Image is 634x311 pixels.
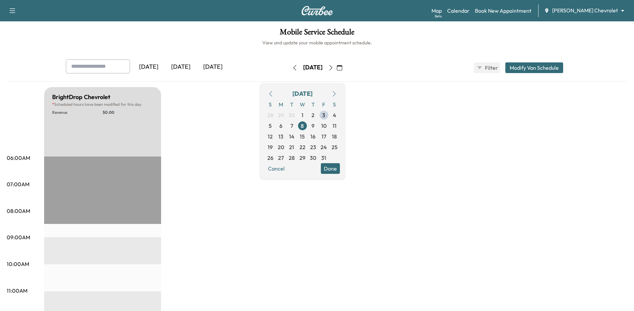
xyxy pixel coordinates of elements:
span: 20 [278,143,284,151]
span: 6 [279,122,282,130]
span: 1 [301,111,303,119]
span: [PERSON_NAME] Chevrolet [552,7,618,14]
h1: Mobile Service Schedule [7,28,627,39]
span: 11 [333,122,337,130]
span: S [329,99,340,110]
p: Revenue [52,110,103,115]
span: 10 [321,122,327,130]
h5: BrightDrop Chevrolet [52,92,110,102]
p: 09:00AM [7,233,30,241]
span: 4 [333,111,336,119]
span: 27 [278,154,284,162]
button: Filter [474,62,500,73]
div: [DATE] [197,59,229,75]
p: 10:00AM [7,260,29,268]
a: Book New Appointment [475,7,531,15]
span: W [297,99,308,110]
h6: View and update your mobile appointment schedule. [7,39,627,46]
img: Curbee Logo [301,6,333,15]
span: 30 [310,154,316,162]
span: 18 [332,132,337,140]
p: $ 0.00 [103,110,153,115]
span: 26 [267,154,273,162]
span: Filter [485,64,497,72]
span: 31 [321,154,326,162]
span: 29 [278,111,284,119]
button: Modify Van Schedule [505,62,563,73]
button: Cancel [265,163,288,174]
span: 13 [278,132,283,140]
span: 30 [288,111,295,119]
span: 3 [322,111,325,119]
span: 19 [268,143,273,151]
a: MapBeta [431,7,442,15]
span: 25 [332,143,338,151]
span: S [265,99,276,110]
p: 06:00AM [7,154,30,162]
span: 15 [300,132,305,140]
div: [DATE] [292,89,312,98]
span: M [276,99,286,110]
div: [DATE] [165,59,197,75]
span: 28 [289,154,295,162]
span: 24 [321,143,327,151]
span: 9 [311,122,314,130]
button: Done [321,163,340,174]
span: T [308,99,319,110]
span: 22 [299,143,305,151]
span: 5 [269,122,272,130]
span: 8 [301,122,304,130]
span: 28 [267,111,273,119]
div: Beta [435,14,442,19]
span: F [319,99,329,110]
span: 23 [310,143,316,151]
span: 21 [289,143,294,151]
p: 07:00AM [7,180,29,188]
div: [DATE] [303,63,323,72]
span: 17 [322,132,326,140]
span: 29 [299,154,305,162]
p: Scheduled hours have been modified for this day [52,102,153,107]
span: 7 [290,122,293,130]
span: 2 [311,111,314,119]
span: T [286,99,297,110]
div: [DATE] [133,59,165,75]
span: 16 [310,132,315,140]
span: 14 [289,132,294,140]
span: 12 [268,132,273,140]
p: 11:00AM [7,287,27,295]
p: 08:00AM [7,207,30,215]
a: Calendar [447,7,470,15]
